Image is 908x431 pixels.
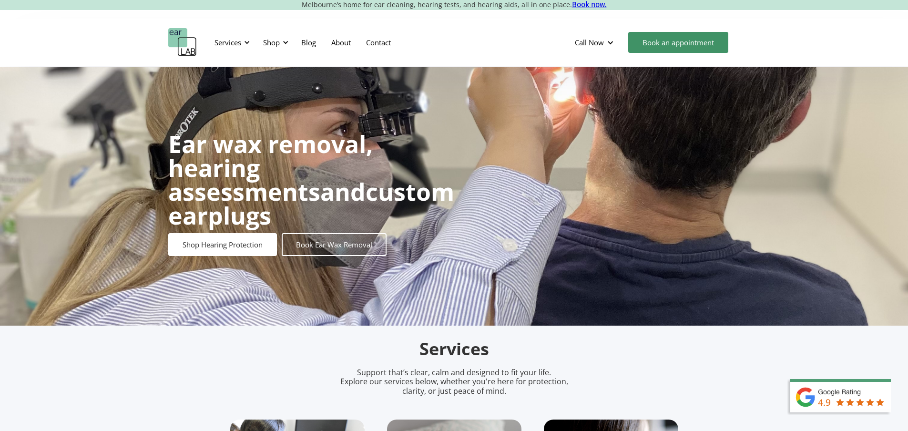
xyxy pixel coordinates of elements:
a: Contact [358,29,398,56]
div: Call Now [575,38,604,47]
p: Support that’s clear, calm and designed to fit your life. Explore our services below, whether you... [328,368,581,396]
strong: custom earplugs [168,175,454,232]
a: Blog [294,29,324,56]
div: Shop [263,38,280,47]
a: Book an appointment [628,32,728,53]
div: Services [214,38,241,47]
div: Call Now [567,28,623,57]
a: home [168,28,197,57]
div: Services [209,28,253,57]
a: Shop Hearing Protection [168,233,277,256]
h2: Services [230,338,678,360]
h1: and [168,132,454,227]
a: Book Ear Wax Removal [282,233,387,256]
a: About [324,29,358,56]
strong: Ear wax removal, hearing assessments [168,128,373,208]
div: Shop [257,28,291,57]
